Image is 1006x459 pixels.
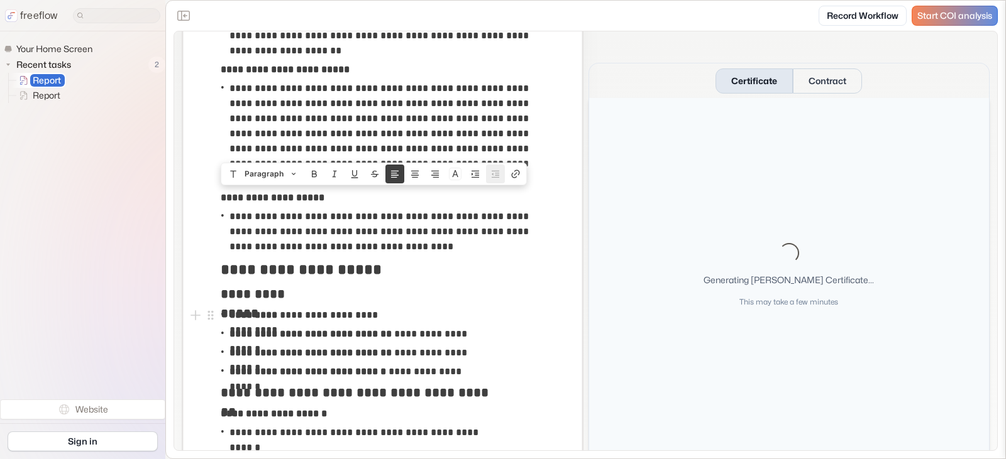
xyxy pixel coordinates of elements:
a: Report [9,73,66,88]
button: Certificate [716,68,793,94]
button: Strike [365,165,384,183]
a: Sign in [8,431,158,451]
button: Create link [506,165,525,183]
a: Record Workflow [819,6,907,26]
button: Align text center [406,165,424,183]
span: 2 [148,57,165,73]
button: Italic [325,165,344,183]
button: Align text right [426,165,445,183]
button: Open block menu [203,308,218,323]
p: Generating [PERSON_NAME] Certificate... [704,273,874,286]
button: Unnest block [486,165,505,183]
a: Report [9,88,65,103]
span: Your Home Screen [14,43,96,55]
button: Recent tasks [4,57,76,72]
button: Colors [446,165,465,183]
button: Paragraph [223,165,304,183]
span: Start COI analysis [917,11,992,21]
a: Your Home Screen [4,41,97,57]
button: Contract [793,68,862,94]
button: Add block [188,308,203,323]
a: freeflow [5,8,58,23]
p: This may take a few minutes [739,296,838,308]
span: Paragraph [245,165,284,183]
button: Close the sidebar [174,6,194,26]
button: Underline [345,165,364,183]
button: Nest block [466,165,485,183]
button: Align text left [385,165,404,183]
p: freeflow [20,8,58,23]
span: Recent tasks [14,58,75,71]
a: Start COI analysis [912,6,998,26]
span: Report [30,74,65,87]
span: Report [30,89,64,102]
button: Bold [305,165,324,183]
